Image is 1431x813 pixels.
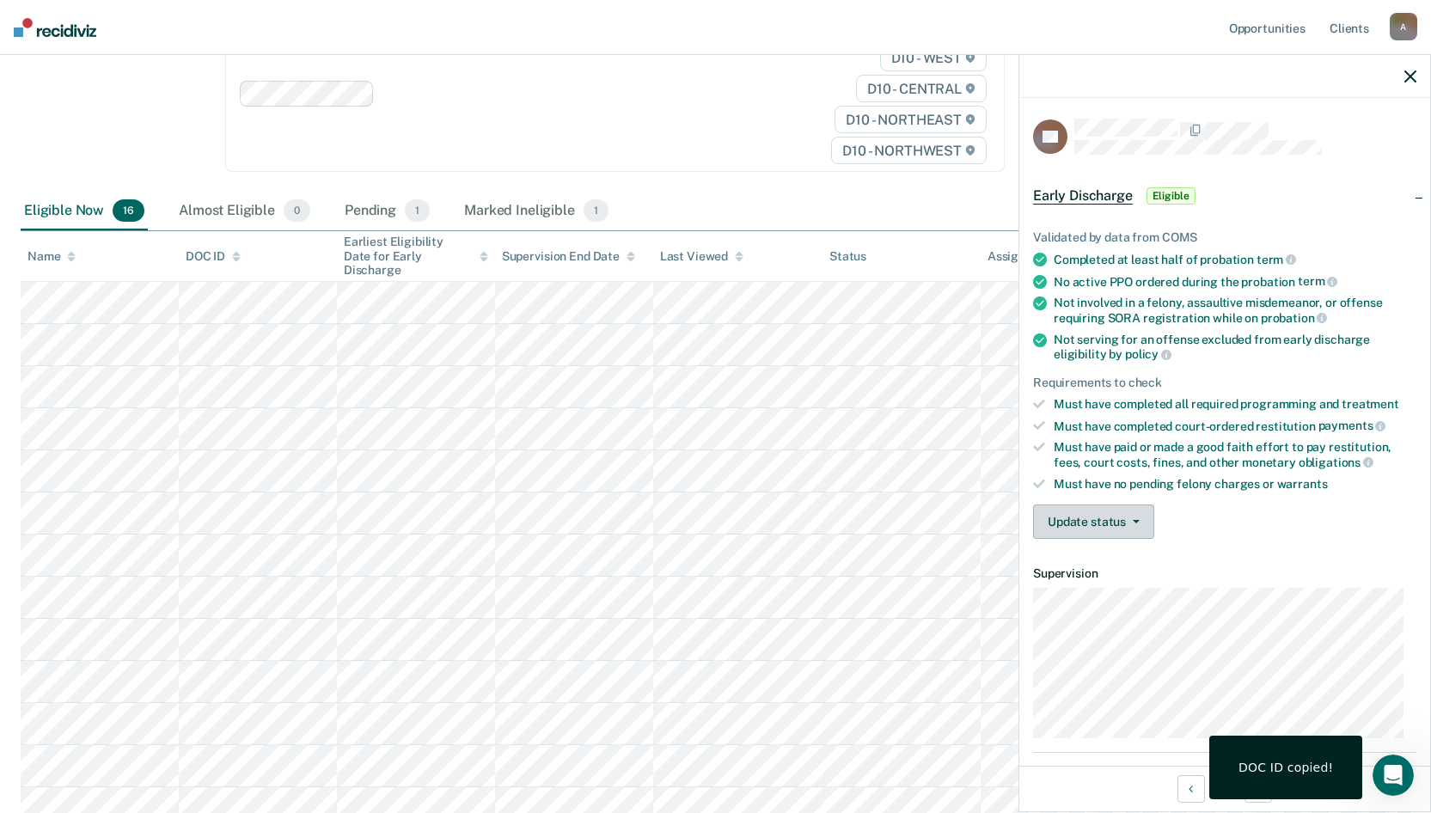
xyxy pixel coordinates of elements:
[1054,252,1416,267] div: Completed at least half of probation
[835,106,986,133] span: D10 - NORTHEAST
[880,44,987,71] span: D10 - WEST
[21,193,148,230] div: Eligible Now
[1054,419,1416,434] div: Must have completed court-ordered restitution
[14,18,96,37] img: Recidiviz
[1033,376,1416,390] div: Requirements to check
[1318,419,1386,432] span: payments
[405,199,430,222] span: 1
[1033,230,1416,245] div: Validated by data from COMS
[1033,187,1133,205] span: Early Discharge
[1177,775,1205,803] button: Previous Opportunity
[1054,477,1416,492] div: Must have no pending felony charges or
[344,235,488,278] div: Earliest Eligibility Date for Early Discharge
[113,199,144,222] span: 16
[1298,274,1337,288] span: term
[1054,274,1416,290] div: No active PPO ordered during the probation
[1261,311,1328,325] span: probation
[1390,13,1417,40] div: A
[1019,168,1430,223] div: Early DischargeEligible
[341,193,433,230] div: Pending
[1238,760,1333,775] div: DOC ID copied!
[1019,766,1430,811] div: 2 / 17
[584,199,608,222] span: 1
[1277,477,1328,491] span: warrants
[1373,755,1414,796] iframe: Intercom live chat
[1342,397,1399,411] span: treatment
[831,137,986,164] span: D10 - NORTHWEST
[1033,504,1154,539] button: Update status
[1054,440,1416,469] div: Must have paid or made a good faith effort to pay restitution, fees, court costs, fines, and othe...
[1054,333,1416,362] div: Not serving for an offense excluded from early discharge eligibility by
[660,249,743,264] div: Last Viewed
[1054,296,1416,325] div: Not involved in a felony, assaultive misdemeanor, or offense requiring SORA registration while on
[1147,187,1196,205] span: Eligible
[1299,455,1373,469] span: obligations
[461,193,612,230] div: Marked Ineligible
[175,193,314,230] div: Almost Eligible
[502,249,635,264] div: Supervision End Date
[1033,566,1416,581] dt: Supervision
[988,249,1068,264] div: Assigned to
[829,249,866,264] div: Status
[1257,253,1296,266] span: term
[186,249,241,264] div: DOC ID
[1054,397,1416,412] div: Must have completed all required programming and
[284,199,310,222] span: 0
[1125,347,1171,361] span: policy
[856,75,987,102] span: D10 - CENTRAL
[28,249,76,264] div: Name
